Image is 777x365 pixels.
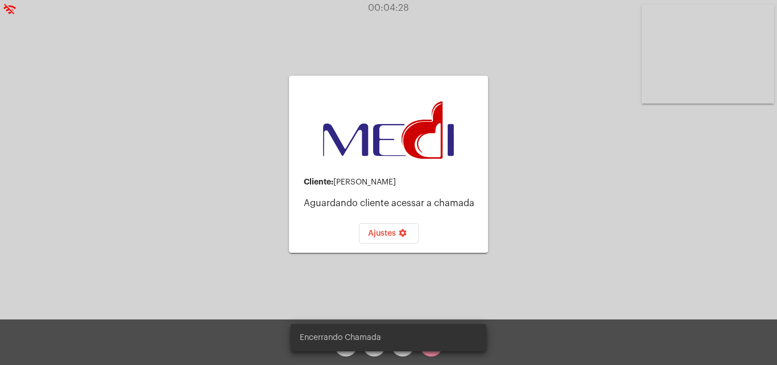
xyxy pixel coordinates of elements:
p: Aguardando cliente acessar a chamada [304,198,479,208]
mat-icon: settings [396,228,410,242]
button: Ajustes [359,223,419,244]
img: d3a1b5fa-500b-b90f-5a1c-719c20e9830b.png [323,101,454,159]
span: Ajustes [368,229,410,237]
span: 00:04:28 [368,3,409,13]
strong: Cliente: [304,178,333,186]
div: [PERSON_NAME] [304,178,479,187]
span: Encerrando Chamada [300,332,381,343]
